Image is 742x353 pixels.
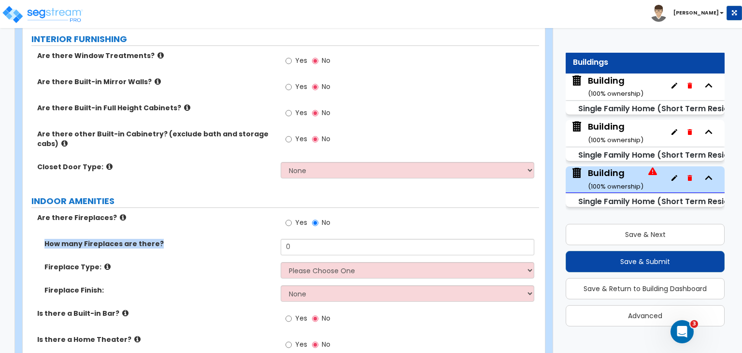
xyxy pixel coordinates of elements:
[134,336,141,343] i: click for more info!
[588,74,643,99] div: Building
[285,313,292,324] input: Yes
[155,78,161,85] i: click for more info!
[312,108,318,118] input: No
[571,120,583,133] img: building.svg
[312,134,318,145] input: No
[312,82,318,92] input: No
[573,57,717,68] div: Buildings
[312,339,318,350] input: No
[37,213,273,222] label: Are there Fireplaces?
[44,262,273,272] label: Fireplace Type:
[1,5,84,24] img: logo_pro_r.png
[37,162,273,172] label: Closet Door Type:
[566,278,725,299] button: Save & Return to Building Dashboard
[285,134,292,145] input: Yes
[44,285,273,295] label: Fireplace Finish:
[312,56,318,66] input: No
[37,77,273,87] label: Are there Built-in Mirror Walls?
[322,56,330,65] span: No
[106,163,113,170] i: click for more info!
[322,339,330,349] span: No
[285,82,292,92] input: Yes
[37,51,273,60] label: Are there Window Treatments?
[322,218,330,227] span: No
[104,263,111,270] i: click for more info!
[588,167,643,191] div: Building
[322,108,330,118] span: No
[37,129,273,148] label: Are there other Built-in Cabinetry? (exclude bath and storage cabs)
[37,103,273,113] label: Are there Built-in Full Height Cabinets?
[295,82,307,91] span: Yes
[322,134,330,144] span: No
[184,104,190,111] i: click for more info!
[588,120,643,145] div: Building
[31,33,539,45] label: INTERIOR FURNISHING
[120,214,126,221] i: click for more info!
[61,140,68,147] i: click for more info!
[671,320,694,343] iframe: Intercom live chat
[571,167,583,179] img: building.svg
[566,305,725,326] button: Advanced
[295,134,307,144] span: Yes
[285,108,292,118] input: Yes
[37,309,273,318] label: Is there a Built-in Bar?
[571,120,643,145] span: Building
[285,56,292,66] input: Yes
[122,309,128,317] i: click for more info!
[588,135,643,145] small: ( 100 % ownership)
[322,82,330,91] span: No
[295,56,307,65] span: Yes
[157,52,164,59] i: click for more info!
[31,195,539,207] label: INDOOR AMENITIES
[295,108,307,118] span: Yes
[322,313,330,323] span: No
[285,339,292,350] input: Yes
[650,5,667,22] img: avatar.png
[673,9,719,16] b: [PERSON_NAME]
[566,224,725,245] button: Save & Next
[571,74,583,87] img: building.svg
[312,218,318,228] input: No
[285,218,292,228] input: Yes
[571,167,657,191] span: Building
[690,320,698,328] span: 3
[295,218,307,227] span: Yes
[295,339,307,349] span: Yes
[588,182,643,191] small: ( 100 % ownership)
[44,239,273,249] label: How many Fireplaces are there?
[37,335,273,344] label: Is there a Home Theater?
[571,74,643,99] span: Building
[566,251,725,272] button: Save & Submit
[588,89,643,98] small: ( 100 % ownership)
[312,313,318,324] input: No
[295,313,307,323] span: Yes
